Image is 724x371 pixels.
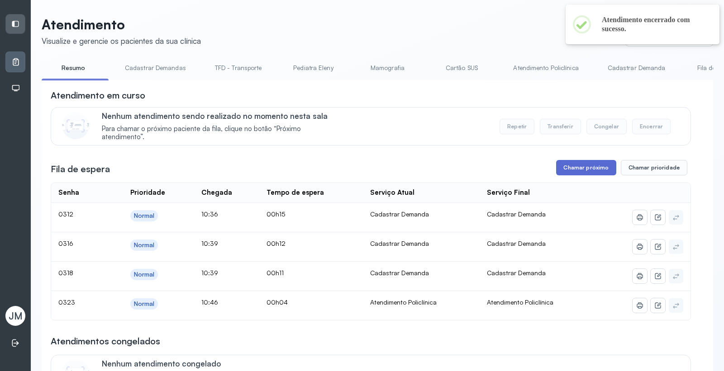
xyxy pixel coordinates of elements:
[356,61,419,75] a: Mamografia
[487,298,553,306] span: Atendimento Policlínica
[370,210,472,218] div: Cadastrar Demanda
[116,61,195,75] a: Cadastrar Demandas
[58,240,73,247] span: 0316
[500,119,534,134] button: Repetir
[487,269,546,277] span: Cadastrar Demanda
[602,15,705,33] h2: Atendimento encerrado com sucesso.
[281,61,345,75] a: Pediatra Eleny
[370,298,472,306] div: Atendimento Policlínica
[130,188,165,197] div: Prioridade
[540,119,581,134] button: Transferir
[42,61,105,75] a: Resumo
[201,188,232,197] div: Chegada
[487,188,530,197] div: Serviço Final
[102,359,341,368] p: Nenhum atendimento congelado
[370,269,472,277] div: Cadastrar Demanda
[267,210,285,218] span: 00h15
[487,210,546,218] span: Cadastrar Demanda
[556,160,616,175] button: Chamar próximo
[201,298,218,306] span: 10:46
[134,300,155,308] div: Normal
[201,240,218,247] span: 10:39
[102,125,341,142] span: Para chamar o próximo paciente da fila, clique no botão “Próximo atendimento”.
[370,188,414,197] div: Serviço Atual
[267,188,324,197] div: Tempo de espera
[51,335,160,348] h3: Atendimentos congelados
[430,61,493,75] a: Cartão SUS
[42,36,201,46] div: Visualize e gerencie os pacientes da sua clínica
[267,240,286,247] span: 00h12
[102,111,341,121] p: Nenhum atendimento sendo realizado no momento nesta sala
[370,240,472,248] div: Cadastrar Demanda
[51,163,110,175] h3: Fila de espera
[134,212,155,220] div: Normal
[487,240,546,247] span: Cadastrar Demanda
[58,188,79,197] div: Senha
[58,269,73,277] span: 0318
[58,210,73,218] span: 0312
[201,210,218,218] span: 10:36
[134,241,155,249] div: Normal
[267,269,284,277] span: 00h11
[134,271,155,278] div: Normal
[599,61,675,75] a: Cadastrar Demanda
[58,298,75,306] span: 0323
[267,298,288,306] span: 00h04
[621,160,688,175] button: Chamar prioridade
[586,119,627,134] button: Congelar
[51,89,145,102] h3: Atendimento em curso
[62,112,89,139] img: Imagem de CalloutCard
[201,269,218,277] span: 10:39
[9,310,23,322] span: JM
[504,61,587,75] a: Atendimento Policlínica
[42,16,201,33] p: Atendimento
[206,61,271,75] a: TFD - Transporte
[632,119,671,134] button: Encerrar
